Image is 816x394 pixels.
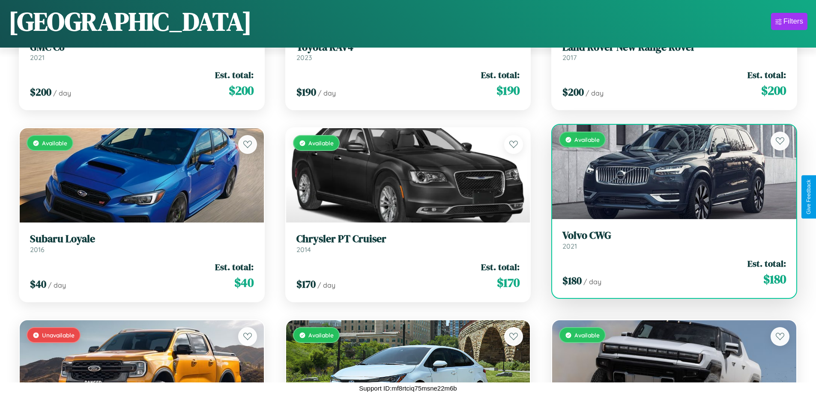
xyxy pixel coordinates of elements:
[234,274,254,291] span: $ 40
[497,274,520,291] span: $ 170
[562,229,786,242] h3: Volvo CWG
[30,233,254,254] a: Subaru Loyale2016
[30,85,51,99] span: $ 200
[763,271,786,288] span: $ 180
[583,277,601,286] span: / day
[562,274,582,288] span: $ 180
[562,41,786,54] h3: Land Rover New Range Rover
[359,382,457,394] p: Support ID: mf8rtciq75msne22m6b
[296,233,520,254] a: Chrysler PT Cruiser2014
[771,13,807,30] button: Filters
[318,89,336,97] span: / day
[30,233,254,245] h3: Subaru Loyale
[317,281,335,289] span: / day
[481,261,520,273] span: Est. total:
[562,229,786,250] a: Volvo CWG2021
[53,89,71,97] span: / day
[562,41,786,62] a: Land Rover New Range Rover2017
[296,41,520,62] a: Toyota RAV42023
[215,261,254,273] span: Est. total:
[296,233,520,245] h3: Chrysler PT Cruiser
[761,82,786,99] span: $ 200
[296,53,312,62] span: 2023
[747,257,786,270] span: Est. total:
[229,82,254,99] span: $ 200
[48,281,66,289] span: / day
[586,89,604,97] span: / day
[574,136,600,143] span: Available
[296,85,316,99] span: $ 190
[562,53,577,62] span: 2017
[574,331,600,339] span: Available
[783,17,803,26] div: Filters
[806,180,812,214] div: Give Feedback
[42,139,67,147] span: Available
[296,277,316,291] span: $ 170
[30,277,46,291] span: $ 40
[42,331,75,339] span: Unavailable
[30,53,45,62] span: 2021
[296,245,311,254] span: 2014
[481,69,520,81] span: Est. total:
[9,4,252,39] h1: [GEOGRAPHIC_DATA]
[30,41,254,62] a: GMC C62021
[308,331,334,339] span: Available
[496,82,520,99] span: $ 190
[562,85,584,99] span: $ 200
[747,69,786,81] span: Est. total:
[562,242,577,250] span: 2021
[215,69,254,81] span: Est. total:
[30,245,45,254] span: 2016
[308,139,334,147] span: Available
